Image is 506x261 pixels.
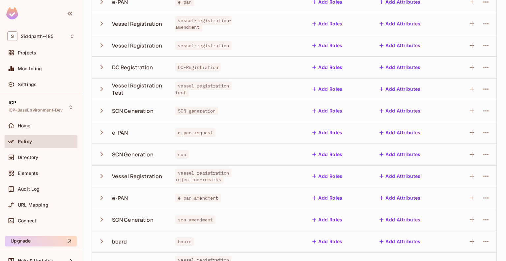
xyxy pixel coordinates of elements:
span: Home [18,123,31,128]
span: scn [175,150,188,159]
div: SCN Generation [112,216,154,223]
button: Add Attributes [377,171,423,181]
div: e-PAN [112,129,128,136]
span: vessel-registration [175,41,232,50]
div: Vessel Registration Test [112,82,165,96]
span: vessel-registration-test [175,82,232,97]
span: Projects [18,50,36,55]
button: Add Attributes [377,18,423,29]
button: Add Attributes [377,236,423,247]
button: Add Attributes [377,106,423,116]
div: SCN Generation [112,151,154,158]
button: Add Roles [310,18,345,29]
button: Add Roles [310,171,345,181]
button: Add Roles [310,40,345,51]
span: S [7,31,17,41]
span: Settings [18,82,37,87]
span: URL Mapping [18,202,48,208]
button: Add Roles [310,214,345,225]
span: Policy [18,139,32,144]
button: Add Attributes [377,214,423,225]
div: board [112,238,127,245]
div: Vessel Registration [112,42,162,49]
span: vessel-registration-amendment [175,16,232,31]
div: DC Registration [112,64,153,71]
button: Add Attributes [377,149,423,160]
span: ICP-BaseEnvironment-Dev [9,108,63,113]
span: Workspace: Siddharth-485 [21,34,53,39]
button: Add Attributes [377,127,423,138]
span: Directory [18,155,38,160]
span: ICP [9,100,16,105]
span: scn-amendment [175,215,215,224]
span: Audit Log [18,186,40,192]
div: Vessel Registration [112,20,162,27]
button: Add Roles [310,149,345,160]
button: Add Roles [310,84,345,94]
button: Add Roles [310,193,345,203]
button: Add Attributes [377,193,423,203]
button: Add Roles [310,106,345,116]
span: e-pan-amendment [175,194,221,202]
span: board [175,237,194,246]
button: Add Attributes [377,84,423,94]
span: Elements [18,171,38,176]
button: Add Roles [310,236,345,247]
button: Add Roles [310,127,345,138]
div: e-PAN [112,194,128,202]
span: e_pan-request [175,128,215,137]
div: Vessel Registration [112,173,162,180]
button: Add Roles [310,62,345,73]
span: vessel-registration-rejection-remarks [175,169,232,184]
span: Connect [18,218,36,223]
img: SReyMgAAAABJRU5ErkJggg== [6,7,18,19]
span: Monitoring [18,66,42,71]
button: Add Attributes [377,40,423,51]
button: Add Attributes [377,62,423,73]
span: DC-Registration [175,63,221,72]
div: SCN Generation [112,107,154,114]
button: Upgrade [5,236,77,246]
span: SCN-generation [175,107,218,115]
